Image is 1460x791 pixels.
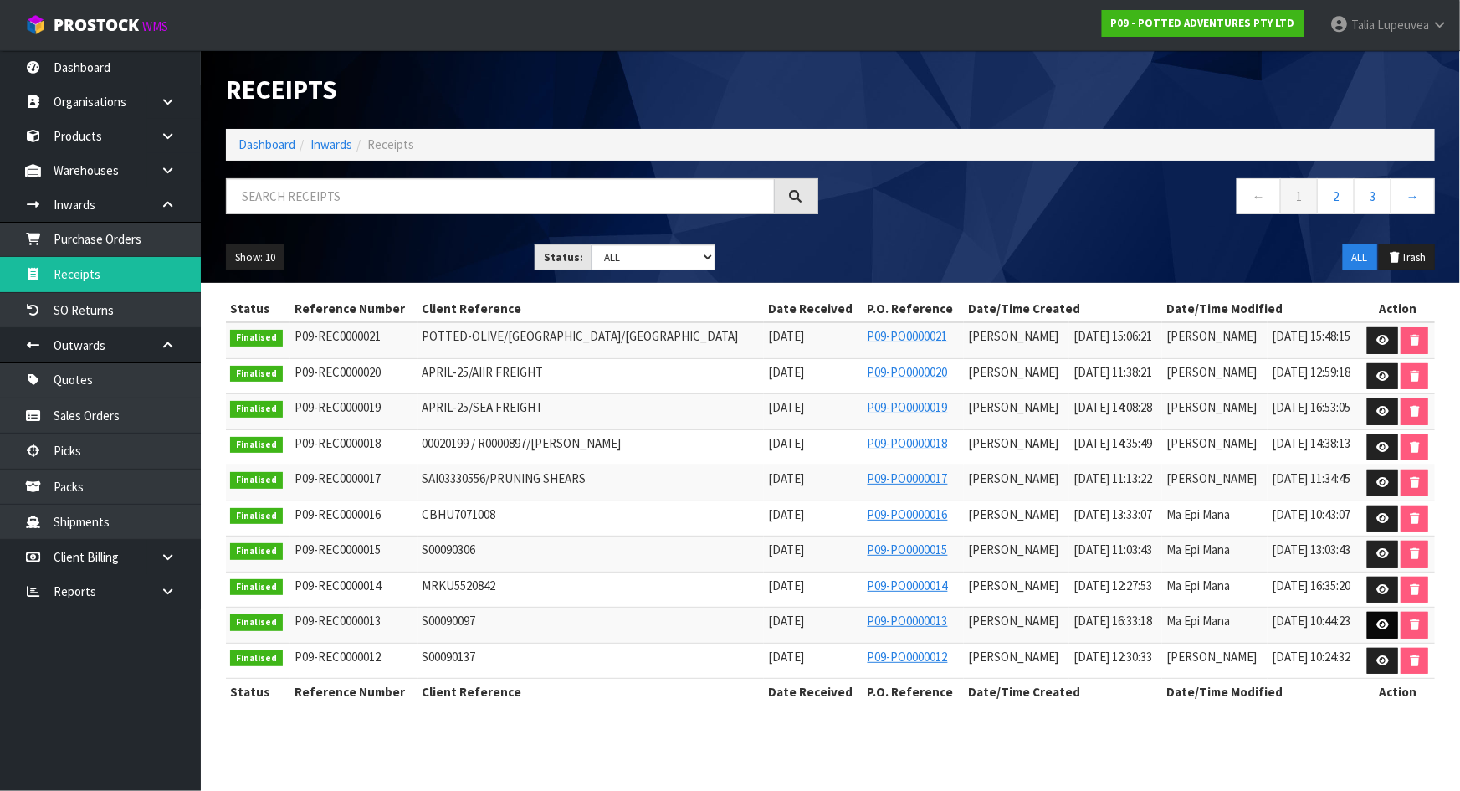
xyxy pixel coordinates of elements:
button: Trash [1379,244,1435,271]
span: Finalised [230,543,283,560]
span: [DATE] 13:03:43 [1272,542,1350,557]
span: Receipts [367,136,414,152]
span: [DATE] [768,470,804,486]
span: [DATE] 11:13:22 [1073,470,1152,486]
span: [PERSON_NAME] [1166,364,1257,380]
span: P09-REC0000012 [295,649,381,665]
span: [PERSON_NAME] [968,328,1058,344]
a: P09-PO0000015 [868,542,948,557]
th: Date/Time Modified [1162,679,1360,706]
span: [DATE] 14:38:13 [1272,435,1350,451]
span: [DATE] 16:33:18 [1073,613,1152,629]
span: [DATE] 14:08:28 [1073,399,1152,415]
span: APRIL-25/SEA FREIGHT [422,399,543,415]
a: 1 [1280,178,1318,214]
a: P09-PO0000021 [868,328,948,344]
span: [PERSON_NAME] [1166,399,1257,415]
th: Reference Number [290,679,418,706]
input: Search receipts [226,178,775,214]
span: Ma Epi Mana [1166,613,1230,629]
a: Inwards [310,136,352,152]
h1: Receipts [226,75,818,104]
th: Client Reference [418,295,764,322]
button: ALL [1343,244,1377,271]
span: [DATE] [768,399,804,415]
span: [PERSON_NAME] [1166,470,1257,486]
span: Finalised [230,472,283,489]
span: Talia [1351,17,1375,33]
span: S00090306 [422,542,475,557]
nav: Page navigation [843,178,1436,219]
a: P09-PO0000016 [868,506,948,522]
a: P09-PO0000013 [868,613,948,629]
span: Ma Epi Mana [1166,506,1230,522]
span: [PERSON_NAME] [968,399,1058,415]
span: [DATE] 10:43:07 [1272,506,1350,522]
span: [PERSON_NAME] [968,470,1058,486]
span: Lupeuvea [1377,17,1429,33]
span: [DATE] 11:34:45 [1272,470,1350,486]
span: Finalised [230,366,283,383]
span: [PERSON_NAME] [968,542,1058,557]
a: Dashboard [238,136,295,152]
a: → [1391,178,1435,214]
span: S00090137 [422,649,475,665]
span: APRIL-25/AIIR FREIGHT [422,364,543,380]
span: P09-REC0000014 [295,578,381,593]
th: Date Received [764,295,863,322]
a: P09-PO0000017 [868,470,948,486]
span: [PERSON_NAME] [1166,328,1257,344]
span: [PERSON_NAME] [968,649,1058,665]
a: P09-PO0000018 [868,435,948,451]
th: Client Reference [418,679,764,706]
span: [DATE] [768,364,804,380]
span: P09-REC0000019 [295,399,381,415]
span: [PERSON_NAME] [968,364,1058,380]
span: [DATE] [768,506,804,522]
span: [DATE] 16:53:05 [1272,399,1350,415]
span: Finalised [230,508,283,525]
a: 3 [1354,178,1391,214]
span: [DATE] 13:33:07 [1073,506,1152,522]
span: P09-REC0000018 [295,435,381,451]
small: WMS [142,18,168,34]
span: [DATE] 11:03:43 [1073,542,1152,557]
span: P09-REC0000020 [295,364,381,380]
th: Status [226,295,290,322]
th: Status [226,679,290,706]
span: [DATE] [768,435,804,451]
span: Finalised [230,401,283,418]
span: SAI03330556/PRUNING SHEARS [422,470,586,486]
span: Ma Epi Mana [1166,542,1230,557]
span: Finalised [230,330,283,347]
th: Reference Number [290,295,418,322]
span: Finalised [230,437,283,454]
th: P.O. Reference [863,679,965,706]
a: P09-PO0000019 [868,399,948,415]
span: ProStock [54,14,139,36]
a: P09-PO0000020 [868,364,948,380]
a: P09 - POTTED ADVENTURES PTY LTD [1102,10,1304,37]
span: P09-REC0000015 [295,542,381,557]
span: [DATE] 15:06:21 [1073,328,1152,344]
img: cube-alt.png [25,14,46,35]
span: [DATE] 12:59:18 [1272,364,1350,380]
span: Ma Epi Mana [1166,578,1230,593]
span: MRKU5520842 [422,578,495,593]
strong: P09 - POTTED ADVENTURES PTY LTD [1111,16,1295,30]
button: Show: 10 [226,244,284,271]
a: P09-PO0000014 [868,578,948,593]
span: P09-REC0000017 [295,470,381,486]
span: [DATE] 16:35:20 [1272,578,1350,593]
span: [DATE] [768,649,804,665]
span: Finalised [230,650,283,667]
span: POTTED-OLIVE/[GEOGRAPHIC_DATA]/[GEOGRAPHIC_DATA] [422,328,738,344]
span: [DATE] 12:30:33 [1073,649,1152,665]
span: [PERSON_NAME] [968,435,1058,451]
span: [DATE] 12:27:53 [1073,578,1152,593]
span: [DATE] [768,328,804,344]
span: [PERSON_NAME] [968,613,1058,629]
span: Finalised [230,579,283,596]
th: Date/Time Created [964,295,1162,322]
th: Action [1360,679,1435,706]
